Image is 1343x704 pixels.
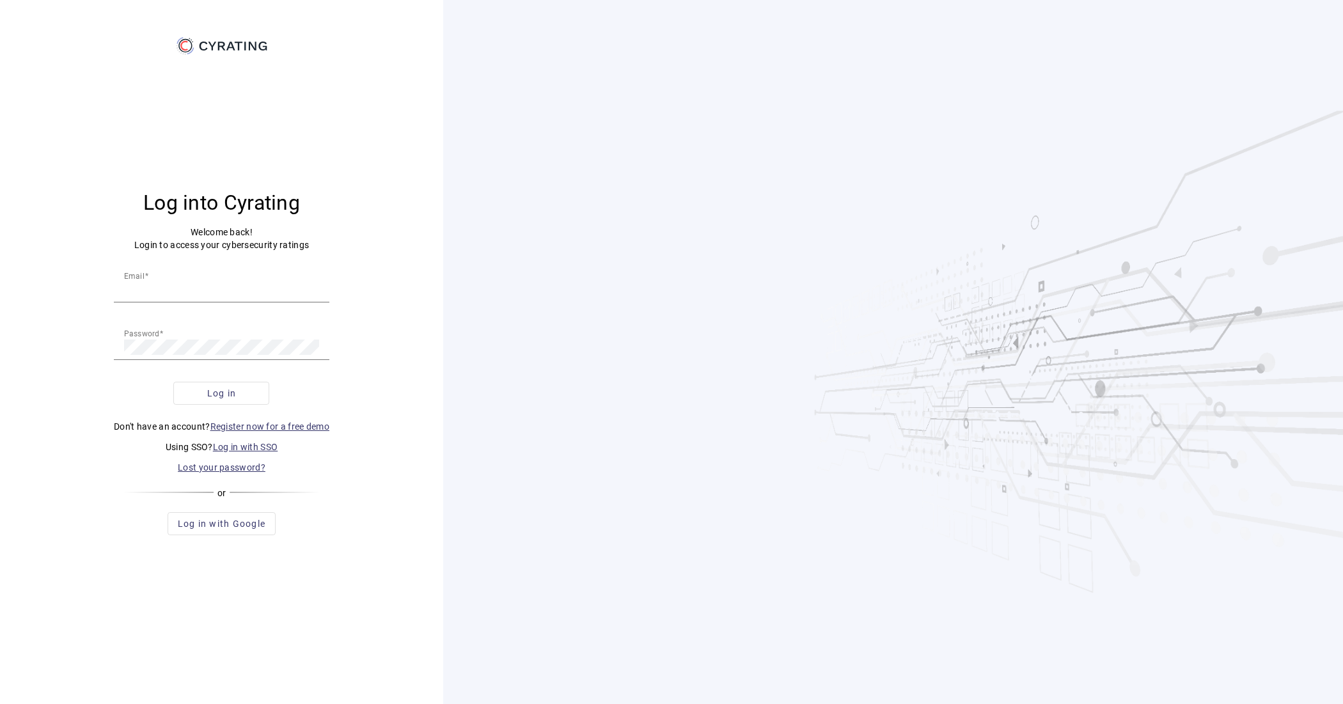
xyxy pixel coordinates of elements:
[207,387,237,400] span: Log in
[178,517,266,530] span: Log in with Google
[114,441,329,453] p: Using SSO?
[123,487,320,499] div: or
[200,42,267,51] g: CYRATING
[173,382,269,405] button: Log in
[124,329,160,338] mat-label: Password
[213,442,278,452] a: Log in with SSO
[114,190,329,215] h3: Log into Cyrating
[178,462,265,473] a: Lost your password?
[210,421,329,432] a: Register now for a free demo
[114,420,329,433] p: Don't have an account?
[124,271,145,280] mat-label: Email
[114,226,329,251] p: Welcome back! Login to access your cybersecurity ratings
[168,512,276,535] button: Log in with Google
